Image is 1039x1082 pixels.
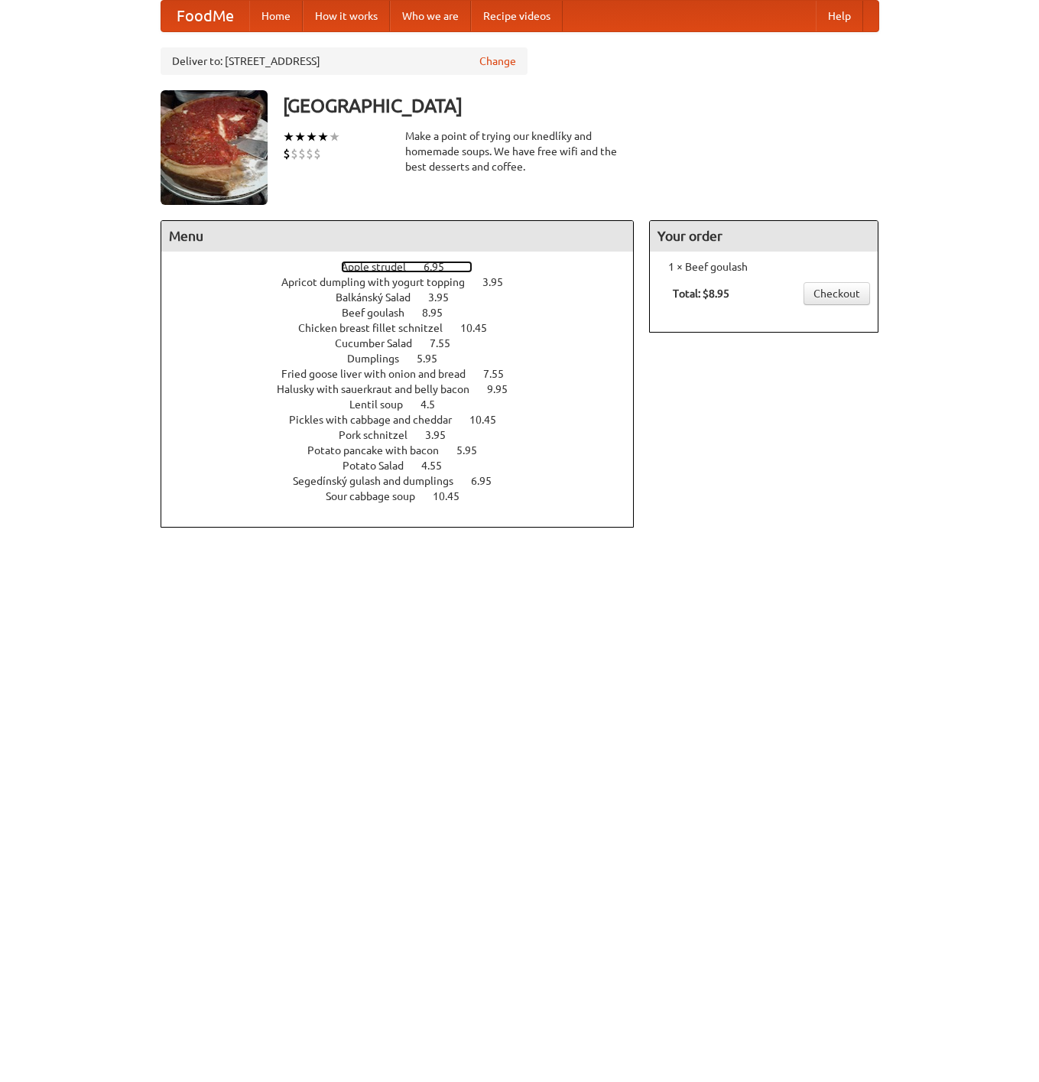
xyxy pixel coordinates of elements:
span: Cucumber Salad [335,337,427,349]
h4: Menu [161,221,634,252]
a: Change [479,54,516,69]
span: Sour cabbage soup [326,490,430,502]
li: $ [298,145,306,162]
li: 1 × Beef goulash [657,259,870,275]
span: 3.95 [428,291,464,304]
span: Dumplings [347,353,414,365]
a: Apple strudel 6.95 [341,261,472,273]
span: 8.95 [422,307,458,319]
span: 10.45 [469,414,511,426]
span: Lentil soup [349,398,418,411]
a: Chicken breast fillet schnitzel 10.45 [298,322,515,334]
span: Fried goose liver with onion and bread [281,368,481,380]
a: Lentil soup 4.5 [349,398,463,411]
span: Halusky with sauerkraut and belly bacon [277,383,485,395]
a: Who we are [390,1,471,31]
h4: Your order [650,221,878,252]
div: Make a point of trying our knedlíky and homemade soups. We have free wifi and the best desserts a... [405,128,635,174]
a: Checkout [804,282,870,305]
a: Potato Salad 4.55 [343,460,470,472]
a: Cucumber Salad 7.55 [335,337,479,349]
a: Apricot dumpling with yogurt topping 3.95 [281,276,531,288]
span: 3.95 [425,429,461,441]
div: Deliver to: [STREET_ADDRESS] [161,47,528,75]
span: 9.95 [487,383,523,395]
span: Pork schnitzel [339,429,423,441]
span: Balkánský Salad [336,291,426,304]
a: FoodMe [161,1,249,31]
span: 4.5 [420,398,450,411]
a: Balkánský Salad 3.95 [336,291,477,304]
li: ★ [283,128,294,145]
img: angular.jpg [161,90,268,205]
span: Potato Salad [343,460,419,472]
span: Segedínský gulash and dumplings [293,475,469,487]
li: ★ [294,128,306,145]
a: Help [816,1,863,31]
li: ★ [329,128,340,145]
span: 6.95 [471,475,507,487]
a: Segedínský gulash and dumplings 6.95 [293,475,520,487]
span: 6.95 [424,261,459,273]
b: Total: $8.95 [673,288,729,300]
span: Pickles with cabbage and cheddar [289,414,467,426]
a: Home [249,1,303,31]
li: $ [306,145,313,162]
a: Pork schnitzel 3.95 [339,429,474,441]
a: Dumplings 5.95 [347,353,466,365]
span: Apricot dumpling with yogurt topping [281,276,480,288]
span: Potato pancake with bacon [307,444,454,457]
li: ★ [317,128,329,145]
span: 10.45 [433,490,475,502]
span: 10.45 [460,322,502,334]
a: Sour cabbage soup 10.45 [326,490,488,502]
span: 4.55 [421,460,457,472]
h3: [GEOGRAPHIC_DATA] [283,90,879,121]
span: Chicken breast fillet schnitzel [298,322,458,334]
a: Recipe videos [471,1,563,31]
span: 5.95 [417,353,453,365]
span: Beef goulash [342,307,420,319]
a: How it works [303,1,390,31]
a: Fried goose liver with onion and bread 7.55 [281,368,532,380]
a: Halusky with sauerkraut and belly bacon 9.95 [277,383,536,395]
a: Beef goulash 8.95 [342,307,471,319]
span: 7.55 [430,337,466,349]
li: $ [313,145,321,162]
span: Apple strudel [341,261,421,273]
span: 5.95 [456,444,492,457]
a: Potato pancake with bacon 5.95 [307,444,505,457]
span: 7.55 [483,368,519,380]
li: ★ [306,128,317,145]
span: 3.95 [482,276,518,288]
a: Pickles with cabbage and cheddar 10.45 [289,414,524,426]
li: $ [283,145,291,162]
li: $ [291,145,298,162]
